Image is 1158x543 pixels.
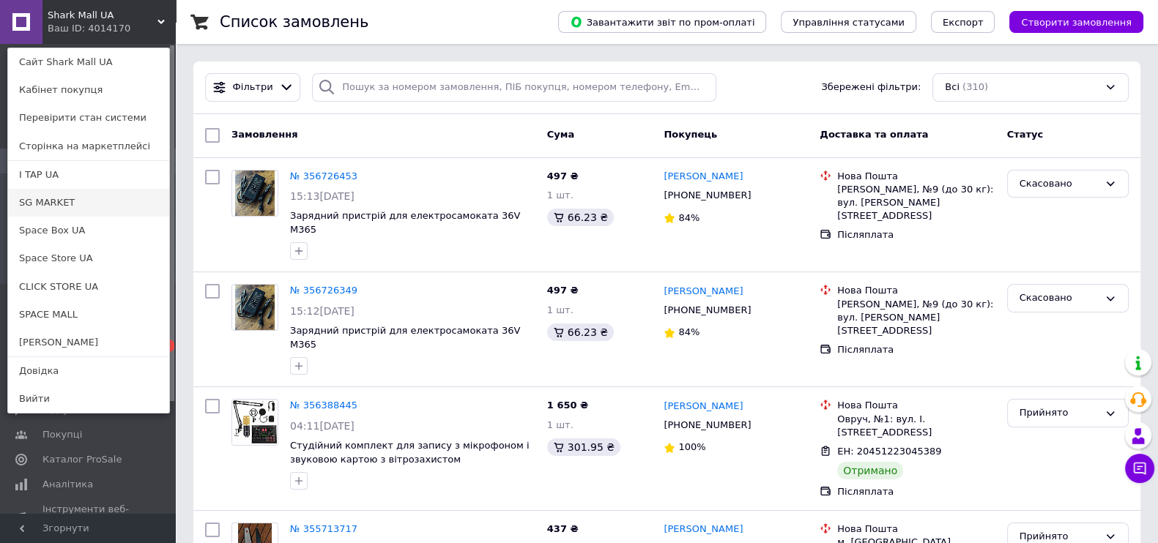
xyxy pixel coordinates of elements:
[8,301,169,329] a: SPACE MALL
[8,104,169,132] a: Перевірити стан системи
[781,11,916,33] button: Управління статусами
[235,285,274,330] img: Фото товару
[661,186,754,205] div: [PHONE_NUMBER]
[8,273,169,301] a: CLICK STORE UA
[931,11,995,33] button: Експорт
[231,170,278,217] a: Фото товару
[664,523,743,536] a: [PERSON_NAME]
[235,171,274,216] img: Фото товару
[1020,291,1099,306] div: Скасовано
[678,212,699,223] span: 84%
[233,80,273,94] span: Фільтри
[1020,405,1099,421] div: Прийнято
[290,285,357,296] a: № 356726349
[1125,454,1154,483] button: Чат з покупцем
[547,419,574,430] span: 1 шт.
[290,171,357,181] a: № 356726453
[290,420,355,432] span: 04:11[DATE]
[8,132,169,160] a: Сторінка на маркетплейсі
[837,399,995,412] div: Нова Пошта
[837,298,995,338] div: [PERSON_NAME], №9 (до 30 кг): вул. [PERSON_NAME][STREET_ADDRESS]
[664,400,743,413] a: [PERSON_NAME]
[290,190,355,202] span: 15:13[DATE]
[8,244,169,272] a: Space Store UA
[42,503,136,529] span: Інструменти веб-майстра та SEO
[547,285,579,296] span: 497 ₴
[8,48,169,76] a: Сайт Shark Mall UA
[8,329,169,356] a: [PERSON_NAME]
[837,413,995,439] div: Овруч, №1: вул. І. [STREET_ADDRESS]
[837,462,903,479] div: Отримано
[8,357,169,385] a: Довідка
[664,129,717,140] span: Покупець
[837,523,995,536] div: Нова Пошта
[547,304,574,315] span: 1 шт.
[837,343,995,356] div: Післяплата
[8,161,169,189] a: I TAP UA
[678,326,699,337] span: 84%
[547,171,579,181] span: 497 ₴
[558,11,766,33] button: Завантажити звіт по пром-оплаті
[290,305,355,317] span: 15:12[DATE]
[570,15,754,29] span: Завантажити звіт по пром-оплаті
[837,170,995,183] div: Нова Пошта
[837,284,995,297] div: Нова Пошта
[547,438,620,456] div: 301.95 ₴
[8,217,169,244] a: Space Box UA
[42,453,122,466] span: Каталог ProSale
[8,76,169,104] a: Кабінет покупця
[547,190,574,201] span: 1 шт.
[821,80,921,94] span: Збережені фільтри:
[837,228,995,241] div: Післяплата
[232,400,278,445] img: Фото товару
[231,399,278,446] a: Фото товару
[547,129,574,140] span: Cума
[547,400,588,411] span: 1 650 ₴
[1009,11,1143,33] button: Створити замовлення
[48,9,157,22] span: Shark Mall UA
[8,385,169,413] a: Вийти
[290,210,520,235] a: Зарядний пристрій для електросамоката 36V M365
[231,129,297,140] span: Замовлення
[664,285,743,299] a: [PERSON_NAME]
[837,446,941,457] span: ЕН: 20451223045389
[290,523,357,534] a: № 355713717
[290,400,357,411] a: № 356388445
[290,440,530,465] a: Студійний комплект для запису з мікрофоном і звуковою картою з вітрозахистом
[820,129,928,140] span: Доставка та оплата
[995,16,1143,27] a: Створити замовлення
[962,81,988,92] span: (310)
[793,17,905,28] span: Управління статусами
[661,416,754,435] div: [PHONE_NUMBER]
[837,183,995,223] div: [PERSON_NAME], №9 (до 30 кг): вул. [PERSON_NAME][STREET_ADDRESS]
[547,323,614,341] div: 66.23 ₴
[1020,176,1099,192] div: Скасовано
[837,485,995,498] div: Післяплата
[943,17,984,28] span: Експорт
[290,325,520,350] a: Зарядний пристрій для електросамоката 36V M365
[42,478,93,491] span: Аналітика
[678,441,705,452] span: 100%
[664,170,743,184] a: [PERSON_NAME]
[8,189,169,217] a: SG MARKET
[48,22,109,35] div: Ваш ID: 4014170
[42,428,82,441] span: Покупці
[220,13,368,31] h1: Список замовлень
[1021,17,1132,28] span: Створити замовлення
[547,209,614,226] div: 66.23 ₴
[547,523,579,534] span: 437 ₴
[1007,129,1044,140] span: Статус
[312,73,716,102] input: Пошук за номером замовлення, ПІБ покупця, номером телефону, Email, номером накладної
[945,80,960,94] span: Всі
[231,284,278,331] a: Фото товару
[661,301,754,320] div: [PHONE_NUMBER]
